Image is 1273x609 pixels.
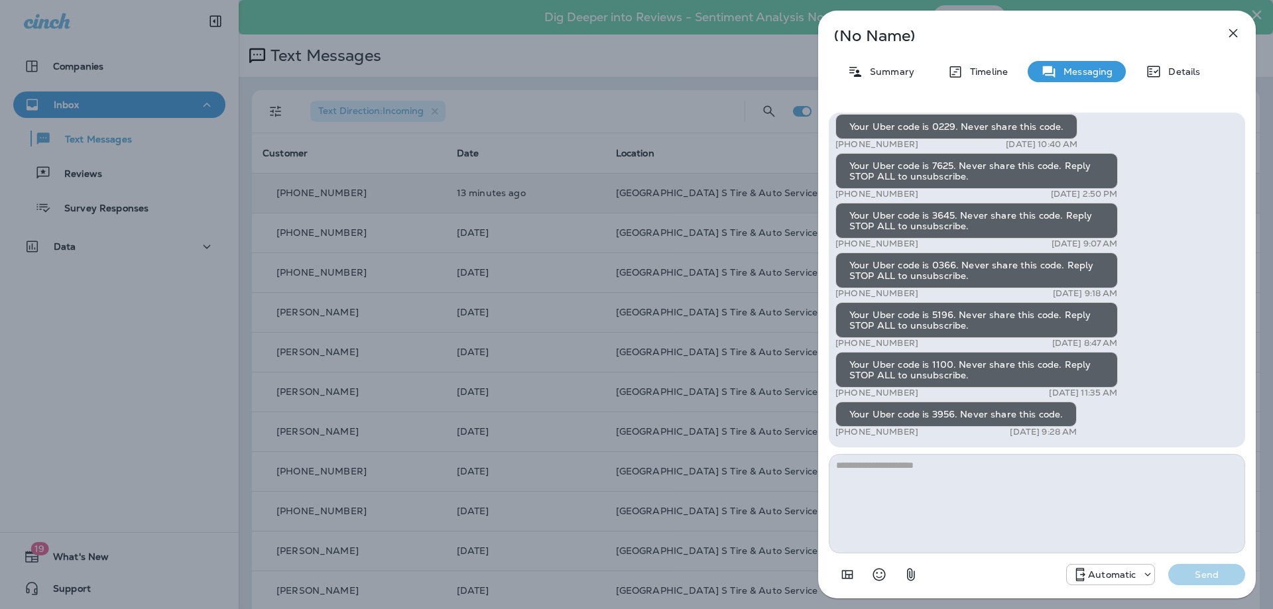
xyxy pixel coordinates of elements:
div: Your Uber code is 0366. Never share this code. Reply STOP ALL to unsubscribe. [835,252,1118,288]
p: [PHONE_NUMBER] [835,427,918,437]
p: Messaging [1057,66,1113,77]
div: Your Uber code is 3645. Never share this code. Reply STOP ALL to unsubscribe. [835,203,1118,239]
p: [PHONE_NUMBER] [835,388,918,398]
p: [DATE] 9:07 AM [1052,239,1118,249]
div: Your Uber code is 0229. Never share this code. [835,114,1077,139]
p: [DATE] 8:47 AM [1052,338,1118,349]
p: [PHONE_NUMBER] [835,288,918,299]
p: [DATE] 10:40 AM [1006,139,1077,150]
p: [PHONE_NUMBER] [835,139,918,150]
button: Add in a premade template [834,561,861,588]
p: Automatic [1088,569,1136,580]
p: (No Name) [834,30,1196,41]
p: [PHONE_NUMBER] [835,338,918,349]
p: Summary [863,66,914,77]
p: [DATE] 9:18 AM [1053,288,1118,299]
p: [PHONE_NUMBER] [835,239,918,249]
p: [DATE] 2:50 PM [1051,189,1118,199]
div: Your Uber code is 5196. Never share this code. Reply STOP ALL to unsubscribe. [835,302,1118,338]
button: Select an emoji [866,561,892,588]
p: [DATE] 9:28 AM [1010,427,1077,437]
p: Timeline [963,66,1008,77]
div: Your Uber code is 1100. Never share this code. Reply STOP ALL to unsubscribe. [835,352,1118,388]
p: [DATE] 11:35 AM [1049,388,1117,398]
div: Your Uber code is 7625. Never share this code. Reply STOP ALL to unsubscribe. [835,153,1118,189]
p: Details [1162,66,1200,77]
p: [PHONE_NUMBER] [835,189,918,199]
div: Your Uber code is 3956. Never share this code. [835,402,1077,427]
